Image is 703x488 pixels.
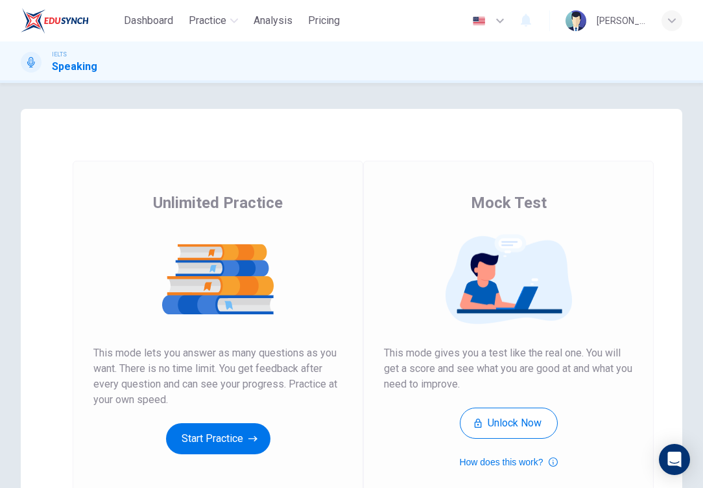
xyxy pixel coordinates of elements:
button: Unlock Now [460,408,558,439]
span: Mock Test [471,192,547,213]
span: Unlimited Practice [153,192,283,213]
span: This mode gives you a test like the real one. You will get a score and see what you are good at a... [384,345,633,392]
button: How does this work? [459,454,557,470]
button: Practice [184,9,243,32]
a: EduSynch logo [21,8,119,34]
img: EduSynch logo [21,8,89,34]
button: Pricing [303,9,345,32]
span: This mode lets you answer as many questions as you want. There is no time limit. You get feedback... [93,345,342,408]
button: Start Practice [166,423,270,454]
span: IELTS [52,50,67,59]
span: Practice [189,13,226,29]
div: [PERSON_NAME] [PERSON_NAME] [597,13,646,29]
span: Analysis [254,13,292,29]
img: en [471,16,487,26]
img: Profile picture [566,10,586,31]
span: Pricing [308,13,340,29]
div: Open Intercom Messenger [659,444,690,475]
button: Dashboard [119,9,178,32]
button: Analysis [248,9,298,32]
h1: Speaking [52,59,97,75]
span: Dashboard [124,13,173,29]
